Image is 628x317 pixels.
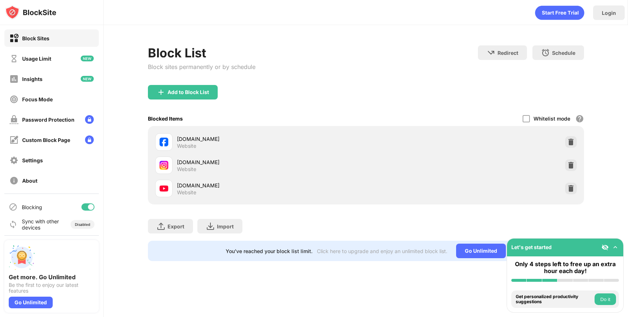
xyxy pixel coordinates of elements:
[9,115,19,124] img: password-protection-off.svg
[5,5,56,20] img: logo-blocksite.svg
[85,115,94,124] img: lock-menu.svg
[9,95,19,104] img: focus-off.svg
[9,244,35,271] img: push-unlimited.svg
[22,178,37,184] div: About
[85,135,94,144] img: lock-menu.svg
[160,161,168,170] img: favicons
[9,74,19,84] img: insights-off.svg
[22,56,51,62] div: Usage Limit
[534,115,570,122] div: Whitelist mode
[22,35,49,41] div: Block Sites
[9,135,19,145] img: customize-block-page-off.svg
[9,54,19,63] img: time-usage-off.svg
[9,156,19,165] img: settings-off.svg
[81,76,94,82] img: new-icon.svg
[317,248,447,254] div: Click here to upgrade and enjoy an unlimited block list.
[456,244,506,258] div: Go Unlimited
[81,56,94,61] img: new-icon.svg
[22,204,42,210] div: Blocking
[148,63,255,70] div: Block sites permanently or by schedule
[516,294,593,305] div: Get personalized productivity suggestions
[177,135,366,143] div: [DOMAIN_NAME]
[9,34,19,43] img: block-on.svg
[511,244,552,250] div: Let's get started
[22,76,43,82] div: Insights
[535,5,584,20] div: animation
[552,50,575,56] div: Schedule
[9,220,17,229] img: sync-icon.svg
[595,293,616,305] button: Do it
[168,89,209,95] div: Add to Block List
[160,138,168,146] img: favicons
[148,45,255,60] div: Block List
[498,50,518,56] div: Redirect
[612,244,619,251] img: omni-setup-toggle.svg
[22,157,43,163] div: Settings
[511,261,619,275] div: Only 4 steps left to free up an extra hour each day!
[22,218,59,231] div: Sync with other devices
[9,203,17,211] img: blocking-icon.svg
[177,189,196,196] div: Website
[160,184,168,193] img: favicons
[177,143,196,149] div: Website
[602,10,616,16] div: Login
[601,244,609,251] img: eye-not-visible.svg
[22,96,53,102] div: Focus Mode
[177,158,366,166] div: [DOMAIN_NAME]
[22,117,75,123] div: Password Protection
[75,222,90,227] div: Disabled
[168,223,184,229] div: Export
[9,273,94,281] div: Get more. Go Unlimited
[9,176,19,185] img: about-off.svg
[217,223,234,229] div: Import
[177,166,196,172] div: Website
[9,282,94,294] div: Be the first to enjoy our latest features
[9,297,53,308] div: Go Unlimited
[177,182,366,189] div: [DOMAIN_NAME]
[22,137,70,143] div: Custom Block Page
[148,115,183,122] div: Blocked Items
[226,248,313,254] div: You’ve reached your block list limit.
